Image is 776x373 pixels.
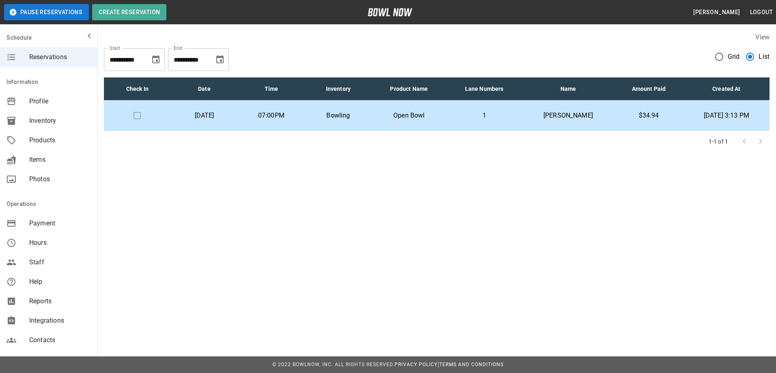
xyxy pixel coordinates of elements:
[212,51,228,68] button: Choose date, selected date is Oct 19, 2025
[709,137,728,146] p: 1-1 of 1
[29,316,91,326] span: Integrations
[755,33,770,41] label: View
[171,77,238,101] th: Date
[29,219,91,228] span: Payment
[29,174,91,184] span: Photos
[29,277,91,287] span: Help
[272,362,394,367] span: © 2022 BowlNow, Inc. All Rights Reserved.
[244,111,298,120] p: 07:00PM
[372,77,446,101] th: Product Name
[238,77,305,101] th: Time
[394,362,438,367] a: Privacy Policy
[368,8,412,16] img: logo
[29,96,91,106] span: Profile
[446,77,522,101] th: Lane Numbers
[747,5,776,20] button: Logout
[29,116,91,126] span: Inventory
[92,4,166,20] button: Create Reservation
[29,52,91,62] span: Reservations
[529,111,608,120] p: [PERSON_NAME]
[378,111,440,120] p: Open Bowl
[614,77,683,101] th: Amount Paid
[29,257,91,267] span: Staff
[728,52,740,62] span: Grid
[311,111,365,120] p: Bowling
[29,155,91,165] span: Items
[621,111,677,120] p: $34.94
[759,52,770,62] span: List
[690,5,743,20] button: [PERSON_NAME]
[29,238,91,248] span: Hours
[148,51,164,68] button: Choose date, selected date is Sep 19, 2025
[453,111,516,120] p: 1
[439,362,504,367] a: Terms and Conditions
[29,296,91,306] span: Reports
[305,77,372,101] th: Inventory
[29,135,91,145] span: Products
[522,77,614,101] th: Name
[4,4,89,20] button: Pause Reservations
[690,111,763,120] p: [DATE] 3:13 PM
[683,77,770,101] th: Created At
[29,335,91,345] span: Contacts
[104,77,171,101] th: Check In
[177,111,231,120] p: [DATE]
